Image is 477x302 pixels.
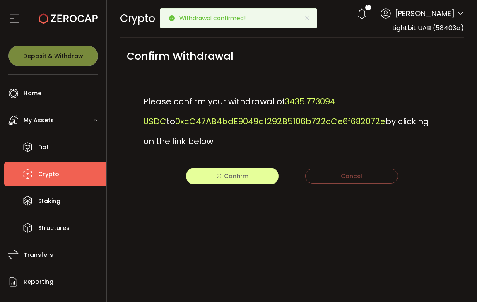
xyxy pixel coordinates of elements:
span: Staking [38,195,60,207]
span: Home [24,87,41,99]
span: Confirm Withdrawal [127,47,234,65]
span: to [166,116,175,127]
span: Transfers [24,249,53,261]
span: Please confirm your withdrawal of [143,96,285,107]
span: Deposit & Withdraw [23,53,83,59]
p: Withdrawal confirmed! [179,15,252,21]
span: Structures [38,222,70,234]
span: 0xcC47AB4bdE9049d1292B5106b722cCe6f682072e [175,116,385,127]
iframe: Chat Widget [381,213,477,302]
span: Fiat [38,141,49,153]
span: Crypto [38,168,59,180]
span: Lightbit UAB (58403a) [392,23,464,33]
span: My Assets [24,114,54,126]
span: 1 [367,5,369,10]
span: Cancel [341,172,362,180]
button: Cancel [305,169,398,184]
span: [PERSON_NAME] [395,8,455,19]
button: Deposit & Withdraw [8,46,98,66]
span: Reporting [24,276,53,288]
span: Crypto [120,11,155,26]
